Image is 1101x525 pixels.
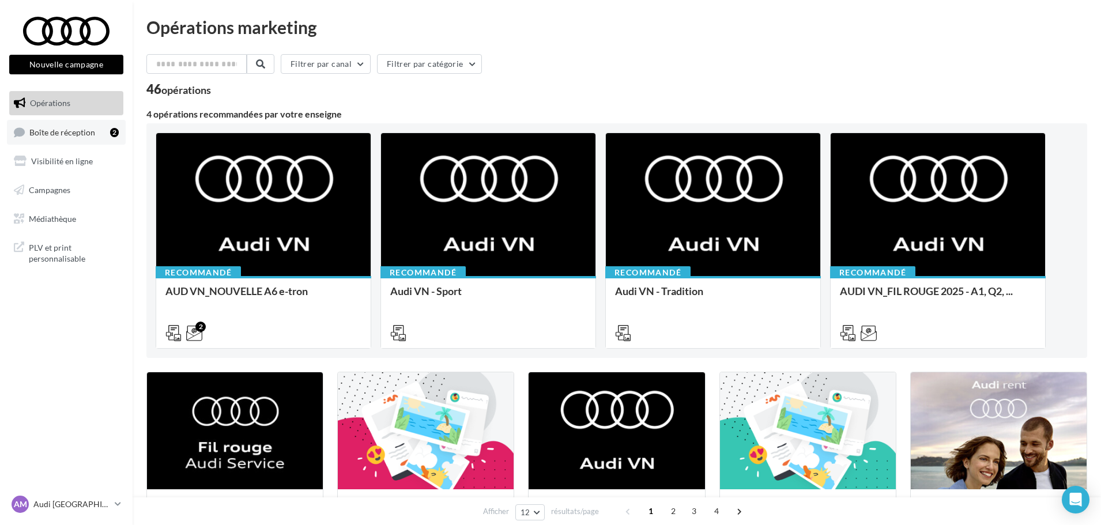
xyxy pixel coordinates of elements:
[1062,486,1089,513] div: Open Intercom Messenger
[33,498,110,510] p: Audi [GEOGRAPHIC_DATA]
[605,266,691,279] div: Recommandé
[377,54,482,74] button: Filtrer par catégorie
[146,109,1087,119] div: 4 opérations recommandées par votre enseigne
[29,127,95,137] span: Boîte de réception
[9,55,123,74] button: Nouvelle campagne
[840,285,1013,297] span: AUDI VN_FIL ROUGE 2025 - A1, Q2, ...
[9,493,123,515] a: AM Audi [GEOGRAPHIC_DATA]
[551,506,599,517] span: résultats/page
[165,285,308,297] span: AUD VN_NOUVELLE A6 e-tron
[7,207,126,231] a: Médiathèque
[146,83,211,96] div: 46
[642,502,660,520] span: 1
[483,506,509,517] span: Afficher
[31,156,93,166] span: Visibilité en ligne
[7,120,126,145] a: Boîte de réception2
[29,240,119,265] span: PLV et print personnalisable
[30,98,70,108] span: Opérations
[521,508,530,517] span: 12
[14,498,27,510] span: AM
[156,266,241,279] div: Recommandé
[195,322,206,332] div: 2
[7,235,126,269] a: PLV et print personnalisable
[830,266,915,279] div: Recommandé
[29,213,76,223] span: Médiathèque
[7,178,126,202] a: Campagnes
[515,504,545,520] button: 12
[390,285,462,297] span: Audi VN - Sport
[707,502,726,520] span: 4
[110,128,119,137] div: 2
[281,54,371,74] button: Filtrer par canal
[380,266,466,279] div: Recommandé
[161,85,211,95] div: opérations
[7,149,126,173] a: Visibilité en ligne
[664,502,683,520] span: 2
[29,185,70,195] span: Campagnes
[615,285,703,297] span: Audi VN - Tradition
[146,18,1087,36] div: Opérations marketing
[7,91,126,115] a: Opérations
[685,502,703,520] span: 3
